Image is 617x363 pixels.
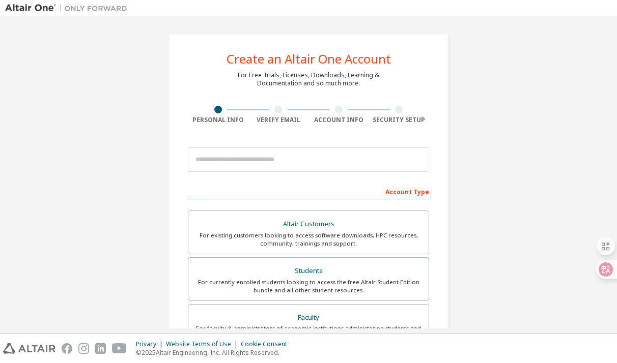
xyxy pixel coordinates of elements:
div: Account Info [308,116,369,124]
div: For currently enrolled students looking to access the free Altair Student Edition bundle and all ... [194,278,423,294]
img: facebook.svg [62,343,72,354]
p: © 2025 Altair Engineering, Inc. All Rights Reserved. [136,348,293,357]
div: Privacy [136,340,166,348]
div: Personal Info [188,116,248,124]
img: Altair One [5,3,132,13]
img: altair_logo.svg [3,343,55,354]
div: For existing customers looking to access software downloads, HPC resources, community, trainings ... [194,231,423,248]
div: Altair Customers [194,217,423,231]
div: For Free Trials, Licenses, Downloads, Learning & Documentation and so much more. [238,71,379,87]
div: Account Type [188,183,429,199]
div: Create an Altair One Account [227,53,391,65]
img: linkedin.svg [95,343,106,354]
div: Website Terms of Use [166,340,241,348]
div: Cookie Consent [241,340,293,348]
div: Students [194,264,423,278]
div: Security Setup [369,116,430,124]
div: Faculty [194,311,423,325]
img: youtube.svg [112,343,127,354]
div: Verify Email [248,116,309,124]
div: For faculty & administrators of academic institutions administering students and accessing softwa... [194,324,423,341]
img: instagram.svg [78,343,89,354]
